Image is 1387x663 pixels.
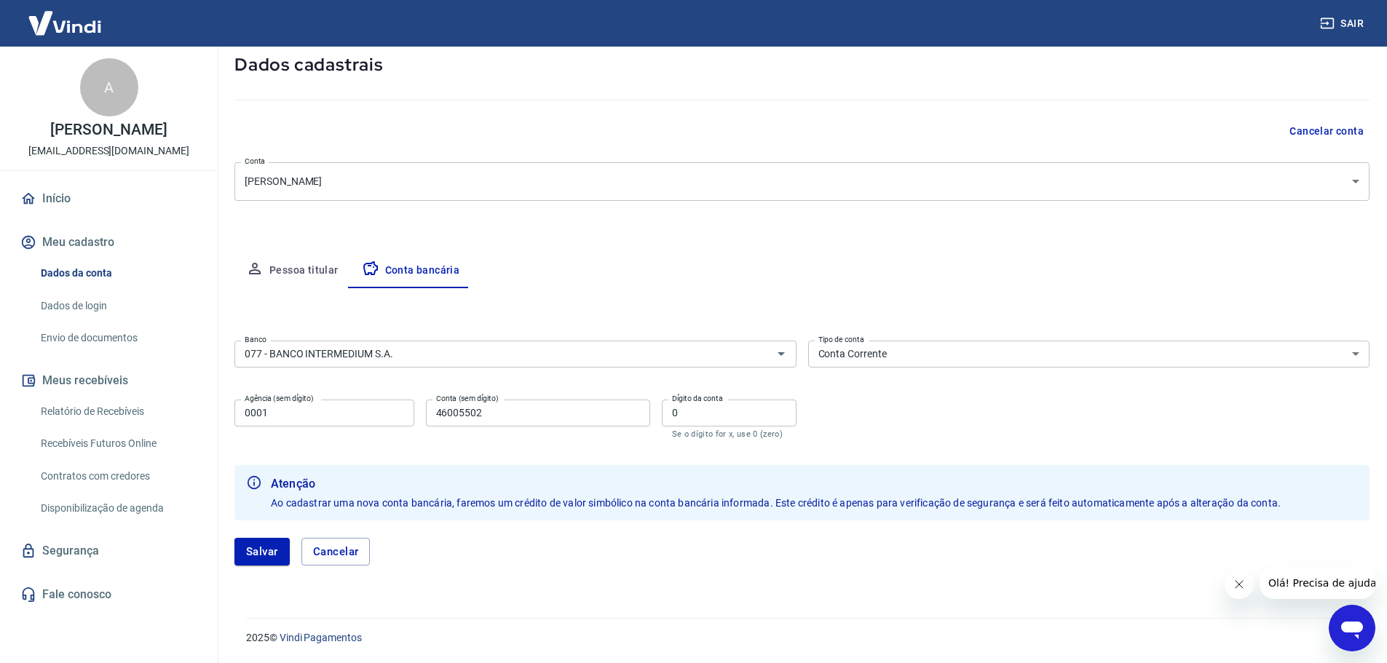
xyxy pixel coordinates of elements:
[1329,605,1375,651] iframe: Button to launch messaging window
[35,397,200,426] a: Relatório de Recebíveis
[35,323,200,353] a: Envio de documentos
[672,429,786,439] p: Se o dígito for x, use 0 (zero)
[271,475,1281,493] b: Atenção
[17,183,200,215] a: Início
[1284,118,1370,145] button: Cancelar conta
[436,393,499,404] label: Conta (sem dígito)
[17,579,200,611] a: Fale conosco
[17,1,112,45] img: Vindi
[35,291,200,321] a: Dados de login
[280,632,362,643] a: Vindi Pagamentos
[1260,567,1375,599] iframe: Message from company
[301,538,371,565] button: Cancelar
[35,461,200,491] a: Contratos com credores
[245,334,266,345] label: Banco
[234,162,1370,201] div: [PERSON_NAME]
[246,630,1352,646] p: 2025 ©
[818,334,864,345] label: Tipo de conta
[17,226,200,258] button: Meu cadastro
[1317,10,1370,37] button: Sair
[17,535,200,567] a: Segurança
[35,429,200,458] a: Recebíveis Futuros Online
[1225,570,1254,599] iframe: Close message
[271,497,1281,509] span: Ao cadastrar uma nova conta bancária, faremos um crédito de valor simbólico na conta bancária inf...
[672,393,723,404] label: Dígito da conta
[17,365,200,397] button: Meus recebíveis
[234,53,1370,76] h5: Dados cadastrais
[245,156,265,167] label: Conta
[234,538,290,565] button: Salvar
[9,10,122,22] span: Olá! Precisa de ajuda?
[350,253,472,288] button: Conta bancária
[50,122,167,138] p: [PERSON_NAME]
[771,344,791,364] button: Abrir
[245,393,314,404] label: Agência (sem dígito)
[80,58,138,116] div: A
[28,143,189,159] p: [EMAIL_ADDRESS][DOMAIN_NAME]
[35,258,200,288] a: Dados da conta
[234,253,350,288] button: Pessoa titular
[35,493,200,523] a: Disponibilização de agenda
